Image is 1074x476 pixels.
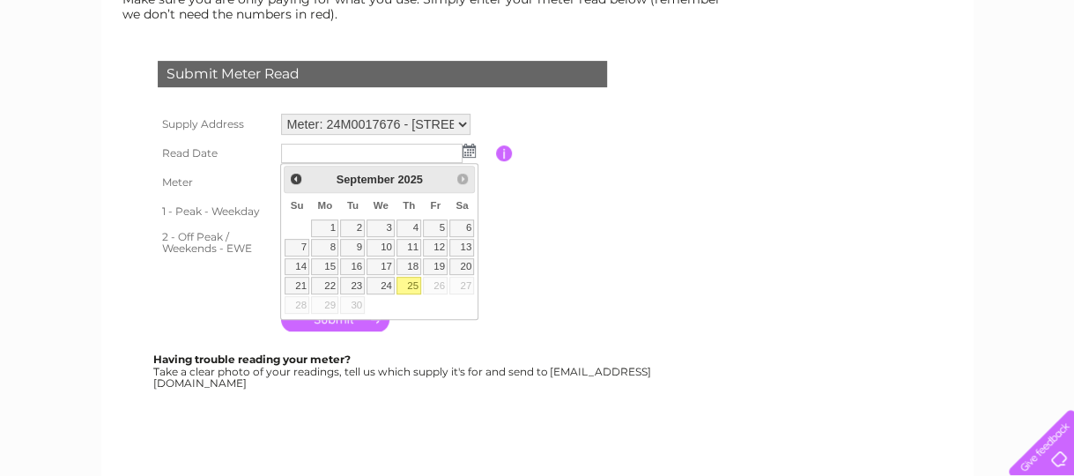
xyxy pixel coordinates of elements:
a: 5 [423,219,448,237]
th: Read Date [153,139,277,167]
a: Prev [286,168,307,189]
a: 9 [340,239,365,257]
a: Log out [1016,75,1057,88]
a: 10 [367,239,395,257]
a: Blog [921,75,946,88]
span: Thursday [403,200,415,211]
a: 0333 014 3131 [742,9,863,31]
div: Clear Business is a trading name of Verastar Limited (registered in [GEOGRAPHIC_DATA] No. 3667643... [122,10,954,86]
a: 6 [449,219,474,237]
a: 23 [340,277,365,294]
a: 15 [311,258,338,276]
a: 3 [367,219,395,237]
a: 11 [396,239,421,257]
a: 14 [285,258,309,276]
img: ... [463,144,476,158]
a: 17 [367,258,395,276]
a: 19 [423,258,448,276]
span: Friday [430,200,441,211]
a: 12 [423,239,448,257]
span: Sunday [291,200,304,211]
a: 20 [449,258,474,276]
div: Submit Meter Read [158,61,607,87]
a: 4 [396,219,421,237]
td: Are you sure the read you have entered is correct? [277,260,496,294]
a: 2 [340,219,365,237]
a: 1 [311,219,338,237]
span: September [337,173,395,186]
th: Meter [153,167,277,197]
a: 18 [396,258,421,276]
th: Supply Address [153,109,277,139]
span: Prev [289,172,303,186]
a: Contact [957,75,1000,88]
span: Tuesday [347,200,359,211]
a: 8 [311,239,338,257]
span: 2025 [397,173,422,186]
a: Telecoms [857,75,910,88]
a: Water [764,75,797,88]
a: Energy [808,75,847,88]
a: 25 [396,277,421,294]
span: Saturday [456,200,468,211]
a: 13 [449,239,474,257]
a: 22 [311,277,338,294]
th: 2 - Off Peak / Weekends - EWE [153,226,277,261]
b: Having trouble reading your meter? [153,353,351,366]
a: 21 [285,277,309,294]
a: 7 [285,239,309,257]
span: Monday [317,200,332,211]
a: 16 [340,258,365,276]
span: Wednesday [374,200,389,211]
th: 1 - Peak - Weekday [153,197,277,226]
input: Information [496,145,513,161]
img: logo.png [38,46,128,100]
a: 24 [367,277,395,294]
div: Take a clear photo of your readings, tell us which supply it's for and send to [EMAIL_ADDRESS][DO... [153,353,654,390]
